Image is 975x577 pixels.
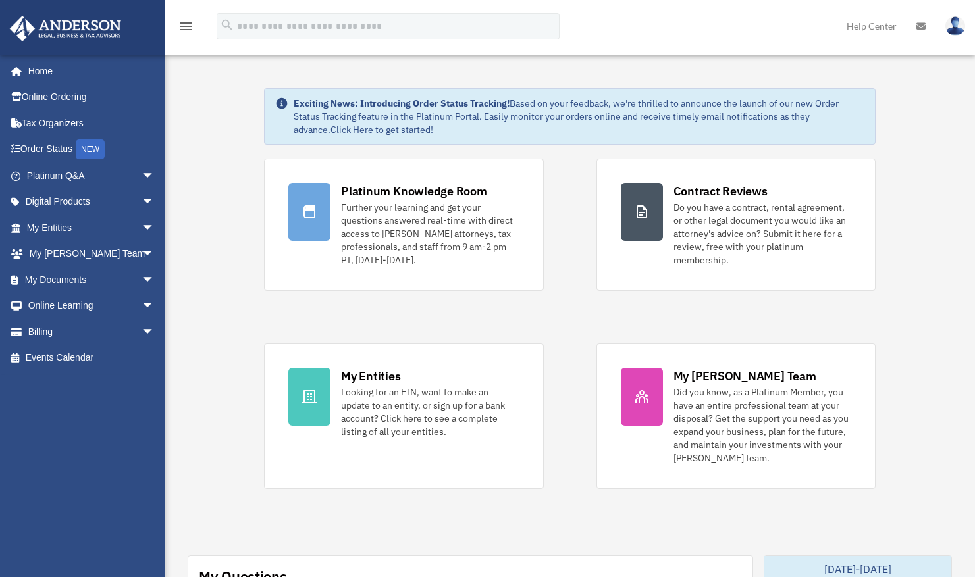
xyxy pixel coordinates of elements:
[9,214,174,241] a: My Entitiesarrow_drop_down
[142,266,168,293] span: arrow_drop_down
[264,159,543,291] a: Platinum Knowledge Room Further your learning and get your questions answered real-time with dire...
[673,201,851,266] div: Do you have a contract, rental agreement, or other legal document you would like an attorney's ad...
[945,16,965,36] img: User Pic
[142,318,168,345] span: arrow_drop_down
[9,163,174,189] a: Platinum Q&Aarrow_drop_down
[142,163,168,189] span: arrow_drop_down
[341,183,487,199] div: Platinum Knowledge Room
[341,201,519,266] div: Further your learning and get your questions answered real-time with direct access to [PERSON_NAM...
[9,110,174,136] a: Tax Organizers
[178,23,194,34] a: menu
[9,266,174,293] a: My Documentsarrow_drop_down
[341,368,400,384] div: My Entities
[9,293,174,319] a: Online Learningarrow_drop_down
[142,293,168,320] span: arrow_drop_down
[142,214,168,241] span: arrow_drop_down
[9,58,168,84] a: Home
[9,84,174,111] a: Online Ordering
[294,97,510,109] strong: Exciting News: Introducing Order Status Tracking!
[330,124,433,136] a: Click Here to get started!
[596,159,876,291] a: Contract Reviews Do you have a contract, rental agreement, or other legal document you would like...
[76,139,105,159] div: NEW
[264,343,543,489] a: My Entities Looking for an EIN, want to make an update to an entity, or sign up for a bank accoun...
[220,18,234,32] i: search
[673,386,851,464] div: Did you know, as a Platinum Member, you have an entire professional team at your disposal? Get th...
[294,97,864,136] div: Based on your feedback, we're thrilled to announce the launch of our new Order Status Tracking fe...
[596,343,876,489] a: My [PERSON_NAME] Team Did you know, as a Platinum Member, you have an entire professional team at...
[9,318,174,345] a: Billingarrow_drop_down
[9,189,174,215] a: Digital Productsarrow_drop_down
[341,386,519,438] div: Looking for an EIN, want to make an update to an entity, or sign up for a bank account? Click her...
[6,16,125,41] img: Anderson Advisors Platinum Portal
[673,368,816,384] div: My [PERSON_NAME] Team
[9,241,174,267] a: My [PERSON_NAME] Teamarrow_drop_down
[9,345,174,371] a: Events Calendar
[178,18,194,34] i: menu
[142,241,168,268] span: arrow_drop_down
[673,183,768,199] div: Contract Reviews
[9,136,174,163] a: Order StatusNEW
[142,189,168,216] span: arrow_drop_down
